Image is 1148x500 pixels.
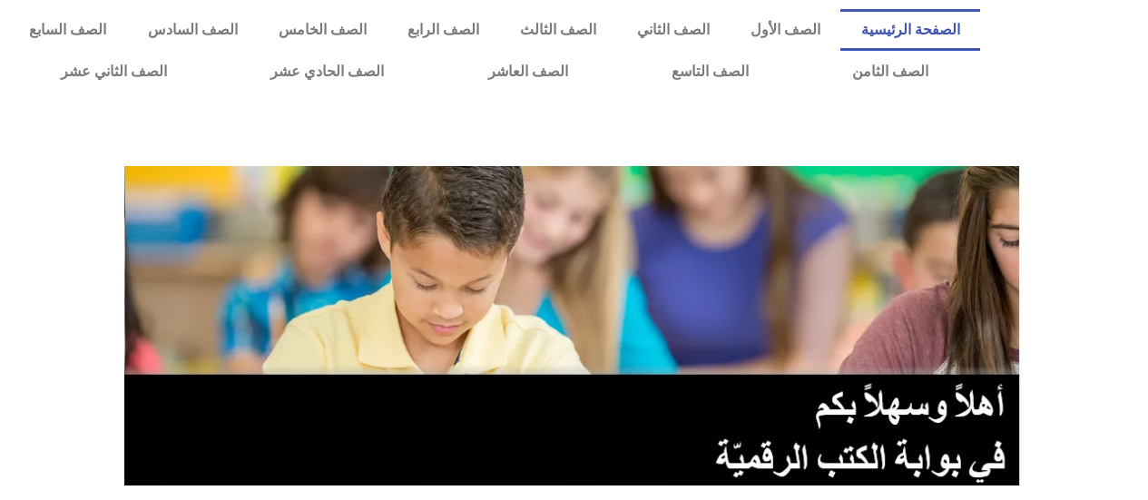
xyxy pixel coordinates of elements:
a: الصف الثاني عشر [9,51,219,93]
a: الصف السابع [9,9,127,51]
a: الصفحة الرئيسية [840,9,980,51]
a: الصف الثامن [800,51,980,93]
a: الصف الخامس [258,9,387,51]
a: الصف الثاني [616,9,730,51]
a: الصف الحادي عشر [219,51,436,93]
a: الصف الأول [730,9,840,51]
a: الصف الثالث [499,9,616,51]
a: الصف الرابع [387,9,499,51]
a: الصف التاسع [620,51,800,93]
a: الصف السادس [127,9,258,51]
a: الصف العاشر [437,51,620,93]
